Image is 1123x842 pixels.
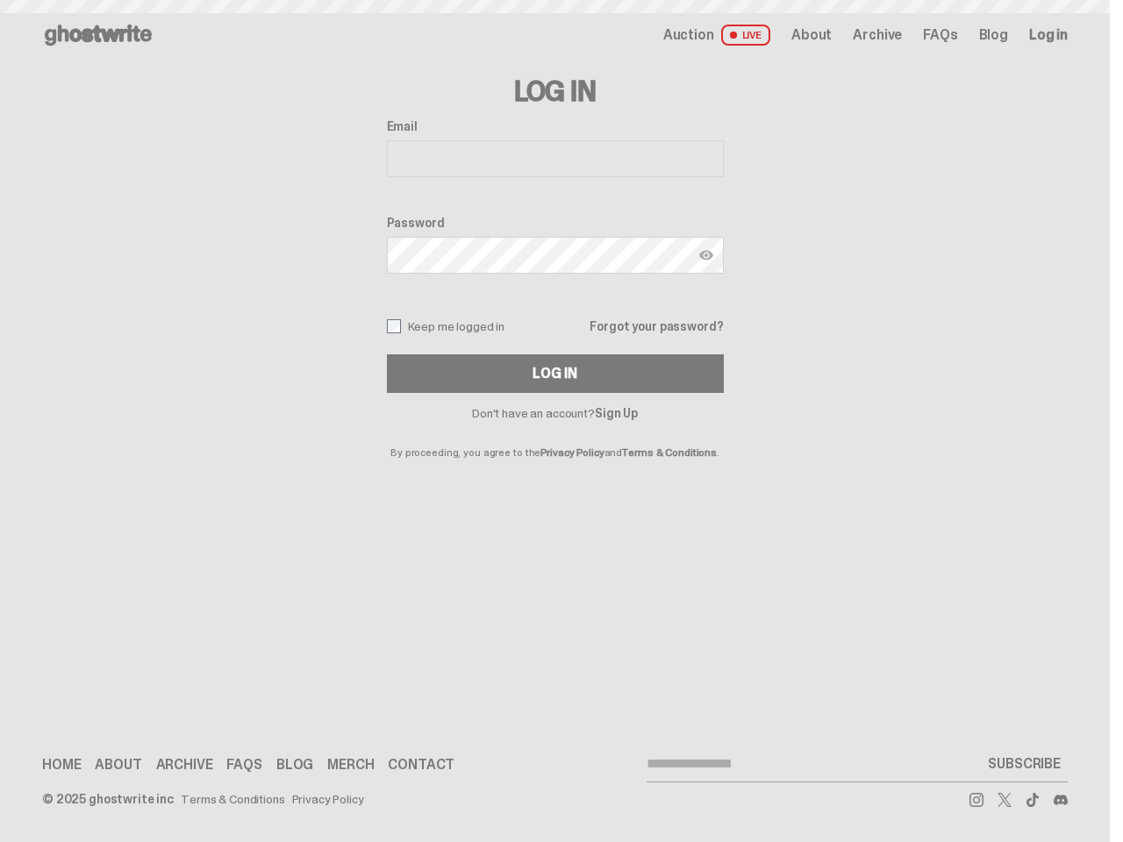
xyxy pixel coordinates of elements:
label: Password [387,216,724,230]
a: Log in [1029,28,1068,42]
a: Contact [388,758,454,772]
a: Auction LIVE [663,25,770,46]
div: © 2025 ghostwrite inc [42,793,174,805]
span: Auction [663,28,714,42]
a: FAQs [226,758,261,772]
a: Blog [979,28,1008,42]
a: Privacy Policy [292,793,364,805]
a: Sign Up [595,405,638,421]
span: LIVE [721,25,771,46]
label: Email [387,119,724,133]
button: SUBSCRIBE [981,746,1068,781]
button: Log In [387,354,724,393]
a: Terms & Conditions [622,446,717,460]
img: Show password [699,248,713,262]
a: About [95,758,141,772]
a: Privacy Policy [540,446,604,460]
input: Keep me logged in [387,319,401,333]
p: Don't have an account? [387,407,724,419]
a: Archive [853,28,902,42]
h3: Log In [387,77,724,105]
a: Forgot your password? [590,320,723,332]
p: By proceeding, you agree to the and . [387,419,724,458]
a: Merch [327,758,374,772]
a: Home [42,758,81,772]
a: Archive [156,758,213,772]
label: Keep me logged in [387,319,505,333]
div: Log In [533,367,576,381]
a: About [791,28,832,42]
a: Blog [276,758,313,772]
a: FAQs [923,28,957,42]
a: Terms & Conditions [181,793,284,805]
